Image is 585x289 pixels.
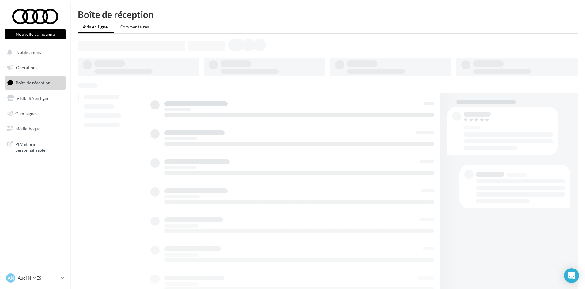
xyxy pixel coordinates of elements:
[15,140,63,153] span: PLV et print personnalisable
[4,61,67,74] a: Opérations
[5,29,66,39] button: Nouvelle campagne
[16,65,37,70] span: Opérations
[4,46,64,59] button: Notifications
[4,122,67,135] a: Médiathèque
[16,50,41,55] span: Notifications
[4,92,67,105] a: Visibilité en ligne
[15,111,37,116] span: Campagnes
[8,275,14,281] span: AN
[120,24,149,29] span: Commentaires
[15,126,40,131] span: Médiathèque
[5,272,66,284] a: AN Audi NIMES
[78,10,578,19] div: Boîte de réception
[4,107,67,120] a: Campagnes
[564,268,579,283] div: Open Intercom Messenger
[18,275,58,281] p: Audi NIMES
[4,76,67,89] a: Boîte de réception
[16,80,51,85] span: Boîte de réception
[4,138,67,156] a: PLV et print personnalisable
[17,96,49,101] span: Visibilité en ligne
